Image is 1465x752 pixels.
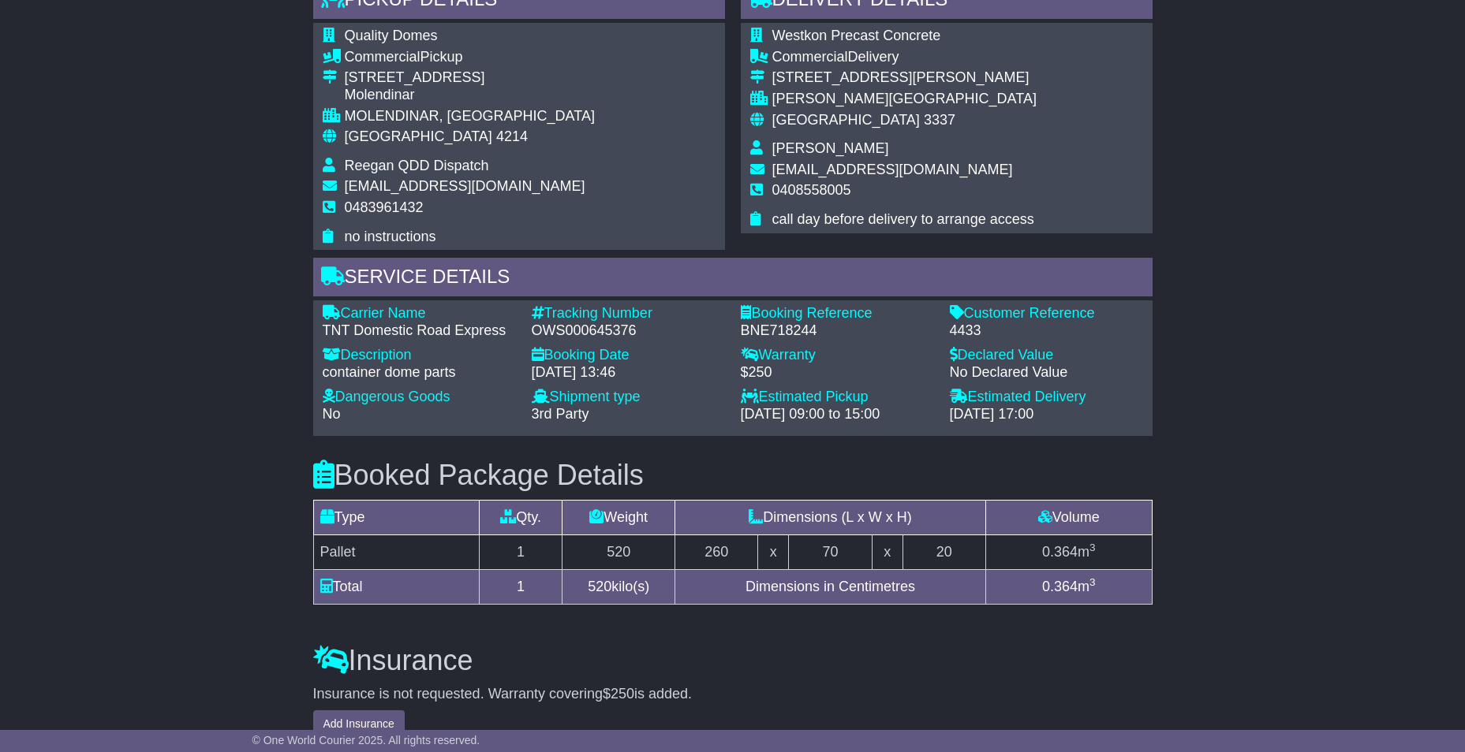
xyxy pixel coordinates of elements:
td: x [758,535,789,570]
span: [PERSON_NAME] [772,140,889,156]
span: [EMAIL_ADDRESS][DOMAIN_NAME] [345,178,585,194]
div: Shipment type [532,389,725,406]
span: Westkon Precast Concrete [772,28,941,43]
span: [GEOGRAPHIC_DATA] [345,128,492,144]
div: Warranty [741,347,934,364]
div: Service Details [313,258,1153,300]
div: OWS000645376 [532,322,725,340]
span: 0.364 [1042,544,1078,560]
td: 70 [789,535,872,570]
sup: 3 [1089,576,1096,588]
div: Delivery [772,49,1037,66]
div: Carrier Name [323,305,516,322]
div: Booking Date [532,347,725,364]
button: Add Insurance [313,710,405,738]
div: [DATE] 17:00 [950,406,1143,423]
td: Pallet [313,535,479,570]
span: Commercial [345,49,420,65]
span: [EMAIL_ADDRESS][DOMAIN_NAME] [772,162,1013,177]
span: 0483961432 [345,199,424,215]
span: 3rd Party [532,406,589,422]
h3: Booked Package Details [313,460,1153,491]
div: Estimated Delivery [950,389,1143,406]
div: BNE718244 [741,322,934,340]
td: m [985,535,1152,570]
td: 20 [903,535,985,570]
span: [GEOGRAPHIC_DATA] [772,112,920,128]
td: x [872,535,903,570]
div: Declared Value [950,347,1143,364]
div: No Declared Value [950,364,1143,382]
div: Estimated Pickup [741,389,934,406]
td: Dimensions in Centimetres [675,570,986,605]
div: MOLENDINAR, [GEOGRAPHIC_DATA] [345,108,595,125]
span: $250 [603,686,634,702]
div: Description [323,347,516,364]
span: 0.364 [1042,579,1078,594]
div: [DATE] 09:00 to 15:00 [741,406,934,423]
sup: 3 [1089,542,1096,553]
span: Quality Domes [345,28,438,43]
h3: Insurance [313,645,1153,676]
div: [PERSON_NAME][GEOGRAPHIC_DATA] [772,91,1037,108]
span: No [323,406,341,422]
div: Pickup [345,49,595,66]
span: Reegan QDD Dispatch [345,158,489,173]
td: 520 [562,535,675,570]
td: Total [313,570,479,605]
div: container dome parts [323,364,516,382]
div: Molendinar [345,87,595,104]
td: m [985,570,1152,605]
div: TNT Domestic Road Express [323,322,516,340]
span: 0408558005 [772,182,851,198]
td: Dimensions (L x W x H) [675,501,986,535]
td: 1 [479,570,562,605]
td: Weight [562,501,675,535]
td: 260 [675,535,758,570]
div: Dangerous Goods [323,389,516,406]
td: Qty. [479,501,562,535]
td: Volume [985,501,1152,535]
td: Type [313,501,479,535]
div: $250 [741,364,934,382]
div: Insurance is not requested. Warranty covering is added. [313,686,1153,703]
div: [STREET_ADDRESS][PERSON_NAME] [772,69,1037,87]
span: no instructions [345,229,436,244]
span: 520 [588,579,611,594]
div: 4433 [950,322,1143,340]
div: Booking Reference [741,305,934,322]
span: 3337 [924,112,955,128]
span: 4214 [496,128,528,144]
td: kilo(s) [562,570,675,605]
span: call day before delivery to arrange access [772,211,1034,227]
div: [DATE] 13:46 [532,364,725,382]
div: Customer Reference [950,305,1143,322]
td: 1 [479,535,562,570]
span: © One World Courier 2025. All rights reserved. [252,734,480,746]
div: [STREET_ADDRESS] [345,69,595,87]
span: Commercial [772,49,848,65]
div: Tracking Number [532,305,725,322]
